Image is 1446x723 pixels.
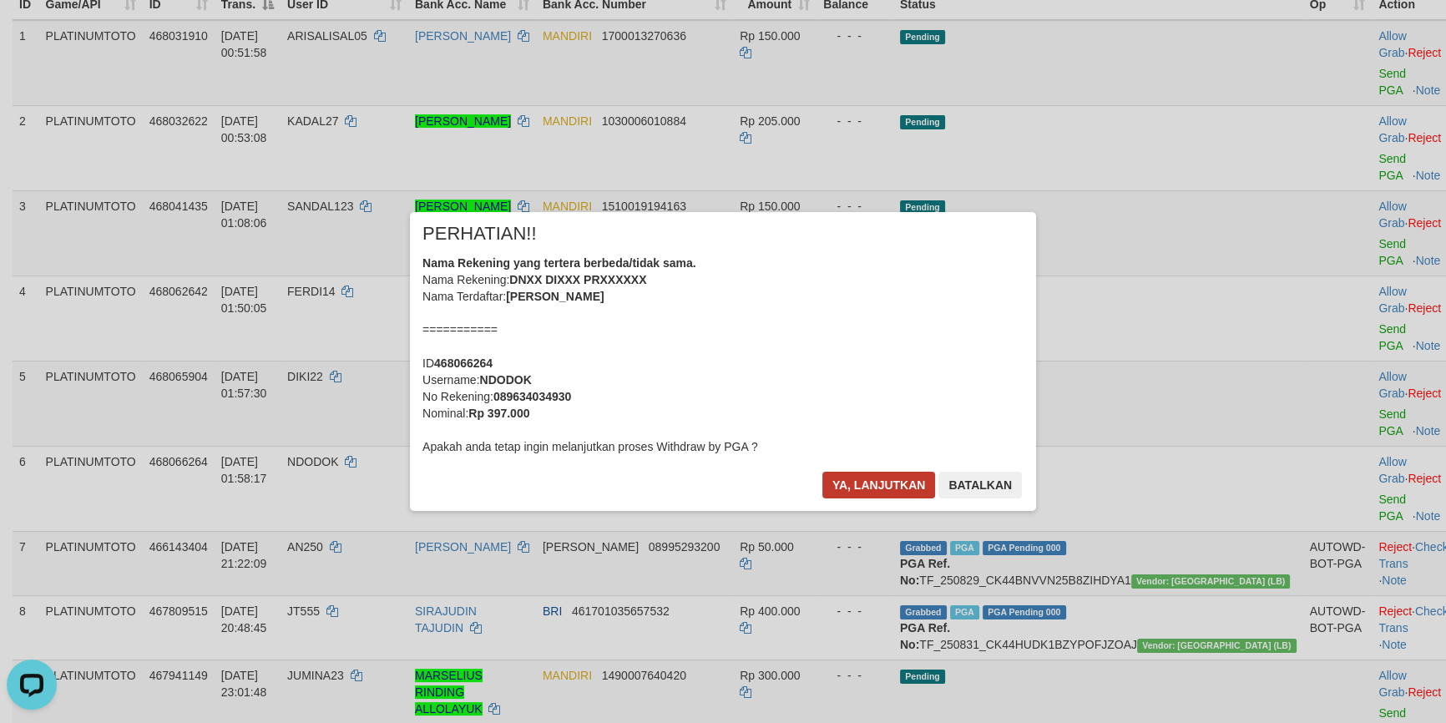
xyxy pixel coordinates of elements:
b: NDODOK [479,373,531,387]
span: PERHATIAN!! [422,225,537,242]
b: DNXX DIXXX PRXXXXXX [509,273,646,286]
div: Nama Rekening: Nama Terdaftar: =========== ID Username: No Rekening: Nominal: Apakah anda tetap i... [422,255,1024,455]
b: 468066264 [434,356,493,370]
b: 089634034930 [493,390,571,403]
button: Batalkan [938,472,1022,498]
b: Rp 397.000 [468,407,529,420]
b: [PERSON_NAME] [506,290,604,303]
button: Open LiveChat chat widget [7,7,57,57]
b: Nama Rekening yang tertera berbeda/tidak sama. [422,256,696,270]
button: Ya, lanjutkan [822,472,936,498]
